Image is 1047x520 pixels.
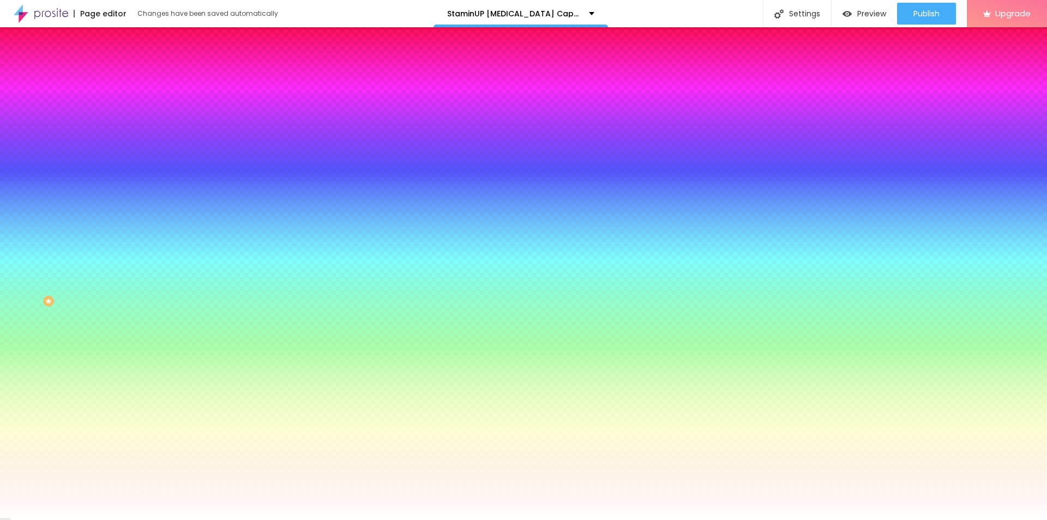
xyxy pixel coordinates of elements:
button: Publish [897,3,956,25]
span: Upgrade [995,9,1031,18]
span: Preview [857,9,886,18]
span: Publish [913,9,940,18]
div: Page editor [74,10,127,17]
p: StaminUP [MEDICAL_DATA] Capsules [GEOGRAPHIC_DATA] Where To Buy [447,10,581,17]
button: Preview [832,3,897,25]
div: Changes have been saved automatically [137,10,278,17]
img: Icone [774,9,784,19]
img: view-1.svg [843,9,852,19]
